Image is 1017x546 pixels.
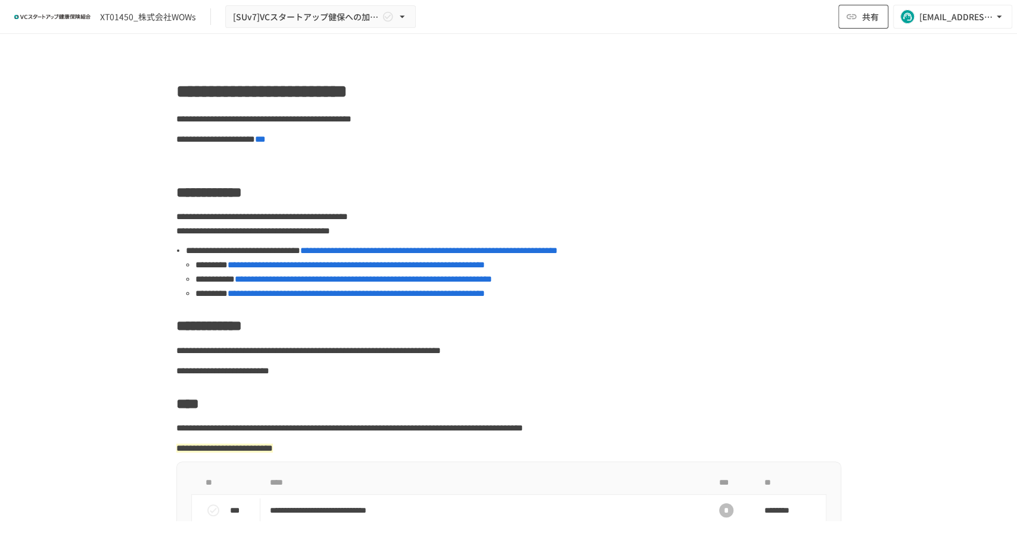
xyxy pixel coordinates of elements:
button: [EMAIL_ADDRESS][DOMAIN_NAME] [893,5,1012,29]
div: [EMAIL_ADDRESS][DOMAIN_NAME] [919,10,993,24]
img: ZDfHsVrhrXUoWEWGWYf8C4Fv4dEjYTEDCNvmL73B7ox [14,7,91,26]
div: XT01450_株式会社WOWs [100,11,196,23]
button: [SUv7]VCスタートアップ健保への加入申請手続き [225,5,416,29]
span: 共有 [862,10,879,23]
button: status [201,498,225,522]
button: 共有 [838,5,888,29]
span: [SUv7]VCスタートアップ健保への加入申請手続き [233,10,380,24]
